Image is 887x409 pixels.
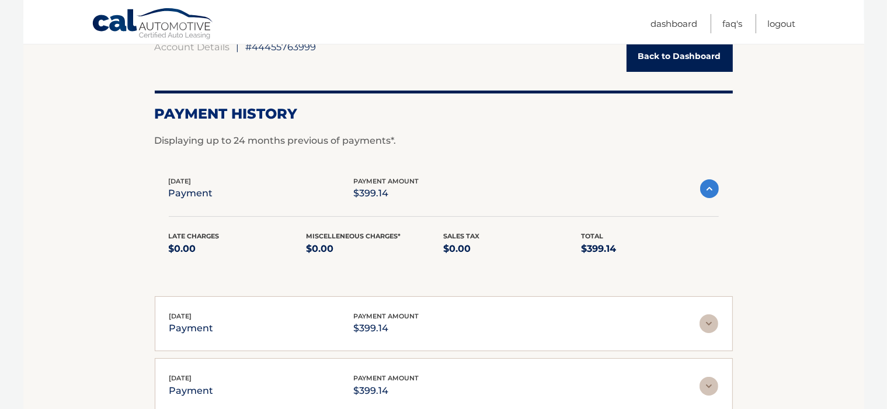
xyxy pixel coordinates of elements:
[353,185,419,202] p: $399.14
[155,134,733,148] p: Displaying up to 24 months previous of payments*.
[354,383,419,399] p: $399.14
[169,185,213,202] p: payment
[651,14,698,33] a: Dashboard
[169,177,192,185] span: [DATE]
[306,232,401,240] span: Miscelleneous Charges*
[169,383,214,399] p: payment
[354,312,419,320] span: payment amount
[700,314,718,333] img: accordion-rest.svg
[723,14,743,33] a: FAQ's
[169,241,307,257] p: $0.00
[581,232,603,240] span: Total
[169,232,220,240] span: Late Charges
[246,41,316,53] span: #44455763999
[581,241,719,257] p: $399.14
[306,241,444,257] p: $0.00
[169,374,192,382] span: [DATE]
[444,241,582,257] p: $0.00
[92,8,214,41] a: Cal Automotive
[155,105,733,123] h2: Payment History
[169,320,214,337] p: payment
[627,41,733,72] a: Back to Dashboard
[444,232,480,240] span: Sales Tax
[169,312,192,320] span: [DATE]
[700,377,718,396] img: accordion-rest.svg
[353,177,419,185] span: payment amount
[236,41,239,53] span: |
[700,179,719,198] img: accordion-active.svg
[155,41,230,53] a: Account Details
[354,374,419,382] span: payment amount
[354,320,419,337] p: $399.14
[768,14,796,33] a: Logout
